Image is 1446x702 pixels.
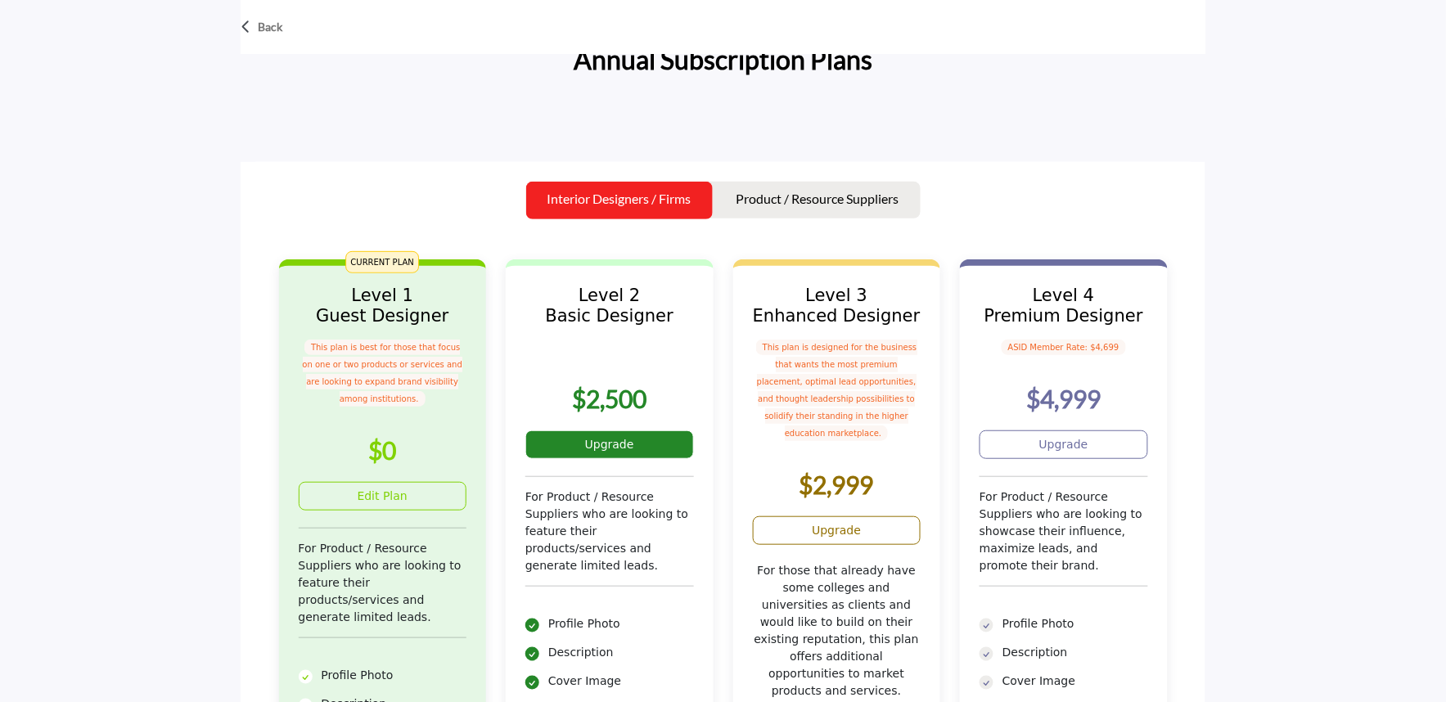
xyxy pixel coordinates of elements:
[1002,644,1148,661] p: Description
[1002,615,1148,632] p: Profile Photo
[547,189,691,209] p: Interior Designers / Firms
[980,430,1148,459] a: Upgrade
[800,470,874,499] b: $2,999
[346,251,419,273] span: CURRENT PLAN
[1026,384,1101,413] b: $4,999
[299,482,467,511] a: Edit Plan
[1002,673,1148,690] p: Cover Image
[548,644,694,661] p: Description
[980,286,1148,326] h3: Level 4 Premium Designer
[715,182,921,219] button: Product / Resource Suppliers
[258,19,282,35] p: Back
[526,182,713,219] button: Interior Designers / Firms
[1002,340,1126,355] span: ASID Member Rate: $4,699
[756,340,917,441] span: This plan is designed for the business that wants the most premium placement, optimal lead opport...
[525,286,694,326] h3: Level 2 Basic Designer
[299,286,467,326] h3: Level 1 Guest Designer
[322,667,467,684] p: Profile Photo
[572,384,646,413] b: $2,500
[525,430,694,459] a: Upgrade
[753,562,921,700] p: For those that already have some colleges and universities as clients and would like to build on ...
[753,516,921,545] a: Upgrade
[548,673,694,690] p: Cover Image
[753,286,921,326] h3: Level 3 Enhanced Designer
[548,615,694,632] p: Profile Photo
[980,488,1148,615] div: For Product / Resource Suppliers who are looking to showcase their influence, maximize leads, and...
[737,189,899,209] p: Product / Resource Suppliers
[299,540,467,667] div: For Product / Resource Suppliers who are looking to feature their products/services and generate ...
[303,340,463,407] span: This plan is best for those that focus on one or two products or services and are looking to expa...
[525,488,694,615] div: For Product / Resource Suppliers who are looking to feature their products/services and generate ...
[574,40,872,79] h2: Annual Subscription Plans
[368,435,396,465] b: $0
